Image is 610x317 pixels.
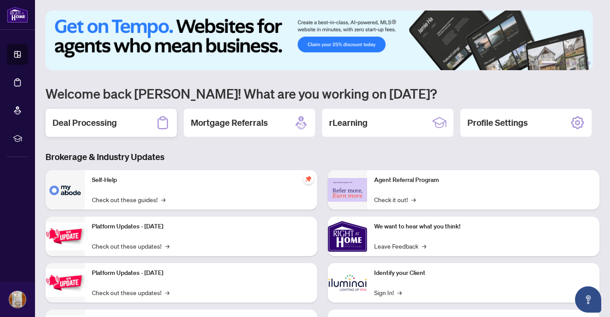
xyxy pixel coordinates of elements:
p: Platform Updates - [DATE] [92,222,310,232]
img: We want to hear what you think! [328,217,367,256]
img: Agent Referral Program [328,178,367,202]
button: 3 [566,61,570,65]
span: → [165,288,169,297]
a: Check it out!→ [374,195,416,204]
button: 6 [587,61,591,65]
h1: Welcome back [PERSON_NAME]! What are you working on [DATE]? [46,85,599,102]
p: Platform Updates - [DATE] [92,268,310,278]
span: → [161,195,165,204]
a: Check out these updates!→ [92,241,169,251]
span: → [411,195,416,204]
span: → [422,241,426,251]
p: We want to hear what you think! [374,222,592,232]
p: Agent Referral Program [374,175,592,185]
h3: Brokerage & Industry Updates [46,151,599,163]
span: → [397,288,402,297]
img: logo [7,7,28,23]
img: Platform Updates - July 21, 2025 [46,222,85,250]
img: Self-Help [46,170,85,210]
p: Identify your Client [374,268,592,278]
button: 2 [559,61,563,65]
button: Open asap [575,286,601,313]
span: pushpin [303,174,314,184]
button: 5 [580,61,584,65]
img: Identify your Client [328,263,367,303]
h2: Mortgage Referrals [191,117,268,129]
span: → [165,241,169,251]
a: Leave Feedback→ [374,241,426,251]
h2: rLearning [329,117,368,129]
a: Check out these updates!→ [92,288,169,297]
h2: Deal Processing [53,117,117,129]
a: Check out these guides!→ [92,195,165,204]
button: 4 [573,61,577,65]
button: 1 [542,61,556,65]
img: Profile Icon [9,291,26,308]
p: Self-Help [92,175,310,185]
img: Slide 0 [46,11,593,70]
h2: Profile Settings [467,117,528,129]
img: Platform Updates - July 8, 2025 [46,269,85,296]
a: Sign In!→ [374,288,402,297]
